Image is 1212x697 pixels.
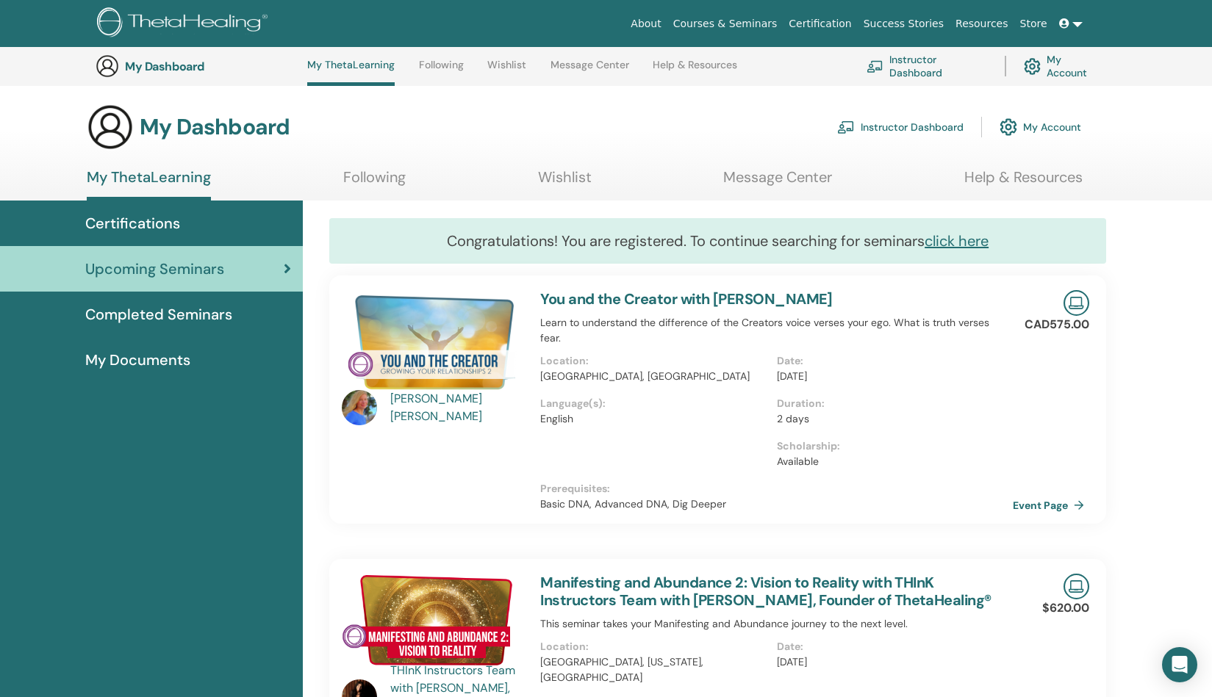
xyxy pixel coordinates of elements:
[777,654,1004,670] p: [DATE]
[87,168,211,201] a: My ThetaLearning
[540,353,767,369] p: Location :
[538,168,592,197] a: Wishlist
[1042,599,1089,617] p: $620.00
[342,290,523,394] img: You and the Creator
[837,111,964,143] a: Instructor Dashboard
[343,168,406,197] a: Following
[85,258,224,280] span: Upcoming Seminars
[625,10,667,37] a: About
[777,369,1004,384] p: [DATE]
[858,10,950,37] a: Success Stories
[723,168,832,197] a: Message Center
[964,168,1083,197] a: Help & Resources
[140,114,290,140] h3: My Dashboard
[540,411,767,427] p: English
[87,104,134,151] img: generic-user-icon.jpg
[540,639,767,654] p: Location :
[1014,10,1053,37] a: Store
[1024,50,1102,82] a: My Account
[950,10,1014,37] a: Resources
[540,496,1013,512] p: Basic DNA, Advanced DNA, Dig Deeper
[777,639,1004,654] p: Date :
[85,303,232,325] span: Completed Seminars
[540,315,1013,346] p: Learn to understand the difference of the Creators voice verses your ego. What is truth verses fear.
[777,454,1004,469] p: Available
[1000,115,1017,140] img: cog.svg
[867,50,987,82] a: Instructor Dashboard
[1024,54,1041,79] img: cog.svg
[540,481,1013,496] p: Prerequisites :
[837,120,855,134] img: chalkboard-teacher.svg
[1000,111,1081,143] a: My Account
[540,654,767,685] p: [GEOGRAPHIC_DATA], [US_STATE], [GEOGRAPHIC_DATA]
[307,59,395,86] a: My ThetaLearning
[1162,647,1197,682] div: Open Intercom Messenger
[125,59,272,73] h3: My Dashboard
[487,59,526,82] a: Wishlist
[540,289,833,308] a: You and the Creator with [PERSON_NAME]
[777,438,1004,454] p: Scholarship :
[653,59,737,82] a: Help & Resources
[540,573,991,610] a: Manifesting and Abundance 2: Vision to Reality with THInK Instructors Team with [PERSON_NAME], Fo...
[777,396,1004,411] p: Duration :
[1025,316,1089,333] p: CAD575.00
[867,60,883,73] img: chalkboard-teacher.svg
[85,349,190,371] span: My Documents
[342,390,377,425] img: default.jpg
[96,54,119,78] img: generic-user-icon.jpg
[551,59,629,82] a: Message Center
[540,396,767,411] p: Language(s) :
[777,411,1004,427] p: 2 days
[329,218,1106,264] div: Congratulations! You are registered. To continue searching for seminars
[667,10,784,37] a: Courses & Seminars
[777,353,1004,369] p: Date :
[540,616,1013,632] p: This seminar takes your Manifesting and Abundance journey to the next level.
[1064,574,1089,599] img: Live Online Seminar
[925,231,989,250] a: click here
[1064,290,1089,316] img: Live Online Seminar
[419,59,464,82] a: Following
[390,390,526,425] a: [PERSON_NAME] [PERSON_NAME]
[1013,494,1090,516] a: Event Page
[85,212,180,234] span: Certifications
[97,7,273,40] img: logo.png
[540,369,767,384] p: [GEOGRAPHIC_DATA], [GEOGRAPHIC_DATA]
[783,10,857,37] a: Certification
[342,574,523,666] img: Manifesting and Abundance 2: Vision to Reality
